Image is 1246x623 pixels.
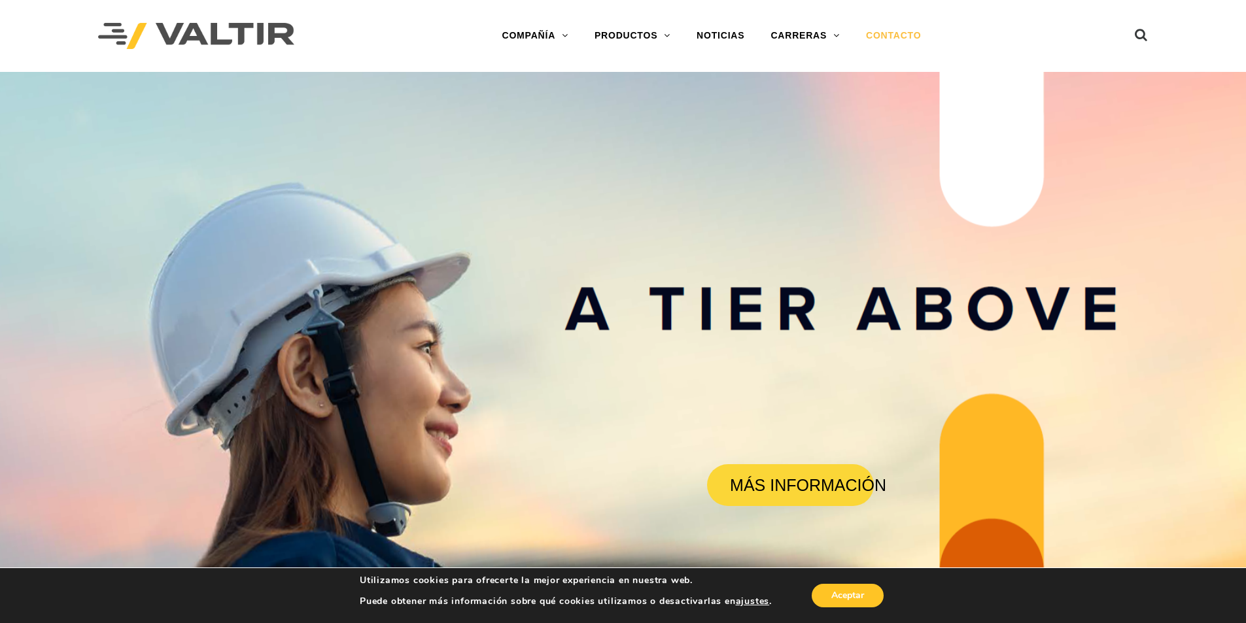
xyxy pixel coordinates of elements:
[489,23,581,49] a: COMPAÑÍA
[502,30,555,41] font: COMPAÑÍA
[360,595,736,607] font: Puede obtener más información sobre qué cookies utilizamos o desactivarlas en
[736,596,770,607] button: ajustes
[812,584,884,607] button: Aceptar
[98,23,294,50] img: Valtir
[697,30,744,41] font: NOTICIAS
[770,30,827,41] font: CARRERAS
[360,574,693,586] font: Utilizamos cookies para ofrecerte la mejor experiencia en nuestra web.
[595,30,657,41] font: PRODUCTOS
[684,23,757,49] a: NOTICIAS
[707,464,874,506] a: MÁS INFORMACIÓN
[853,23,934,49] a: CONTACTO
[831,589,864,601] font: Aceptar
[866,30,921,41] font: CONTACTO
[730,476,886,494] font: MÁS INFORMACIÓN
[769,595,772,607] font: .
[581,23,684,49] a: PRODUCTOS
[757,23,853,49] a: CARRERAS
[736,595,770,607] font: ajustes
